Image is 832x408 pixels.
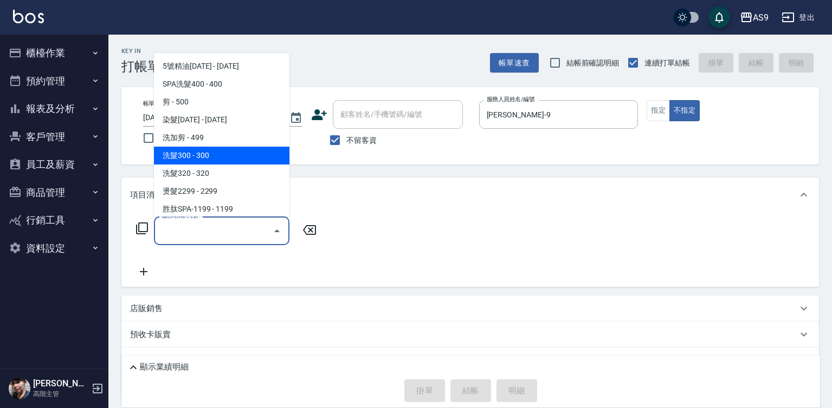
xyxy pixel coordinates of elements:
span: 5號精油[DATE] - [DATE] [154,57,289,75]
input: YYYY/MM/DD hh:mm [143,109,279,127]
p: 其他付款方式 [130,354,184,366]
span: 洗髮300 - 300 [154,147,289,164]
label: 服務人員姓名/編號 [487,95,534,103]
div: 預收卡販賣 [121,321,819,347]
span: SPA洗髮400 - 400 [154,75,289,93]
span: 染髮[DATE] - [DATE] [154,111,289,129]
p: 高階主管 [33,389,88,399]
img: Person [9,378,30,399]
h2: Key In [121,48,160,55]
div: 店販銷售 [121,295,819,321]
label: 帳單日期 [143,100,166,108]
span: 剪 - 500 [154,93,289,111]
span: 洗加剪 - 499 [154,129,289,147]
button: AS9 [736,6,773,29]
p: 店販銷售 [130,303,163,314]
button: 報表及分析 [4,95,104,123]
h5: [PERSON_NAME] [33,378,88,389]
div: 項目消費 [121,177,819,212]
button: save [708,6,730,28]
button: 預約管理 [4,67,104,95]
button: 櫃檯作業 [4,39,104,67]
span: 洗髮320 - 320 [154,164,289,182]
button: 登出 [777,8,819,28]
p: 顯示業績明細 [140,361,189,373]
div: AS9 [753,11,769,24]
div: 其他付款方式 [121,347,819,373]
button: Close [268,222,286,240]
img: Logo [13,10,44,23]
button: 指定 [647,100,670,121]
p: 預收卡販賣 [130,329,171,340]
span: 連續打單結帳 [644,57,690,69]
span: 胜肽SPA-1199 - 1199 [154,200,289,218]
span: 結帳前確認明細 [566,57,620,69]
button: 商品管理 [4,179,104,207]
button: 員工及薪資 [4,150,104,179]
span: 燙髮2299 - 2299 [154,182,289,200]
button: 帳單速查 [490,53,539,73]
p: 項目消費 [130,189,163,201]
span: 不留客資 [346,135,377,146]
button: 行銷工具 [4,206,104,234]
button: 客戶管理 [4,123,104,151]
button: Choose date, selected date is 2025-08-12 [283,105,309,131]
h3: 打帳單 [121,59,160,74]
button: 資料設定 [4,234,104,262]
button: 不指定 [669,100,700,121]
